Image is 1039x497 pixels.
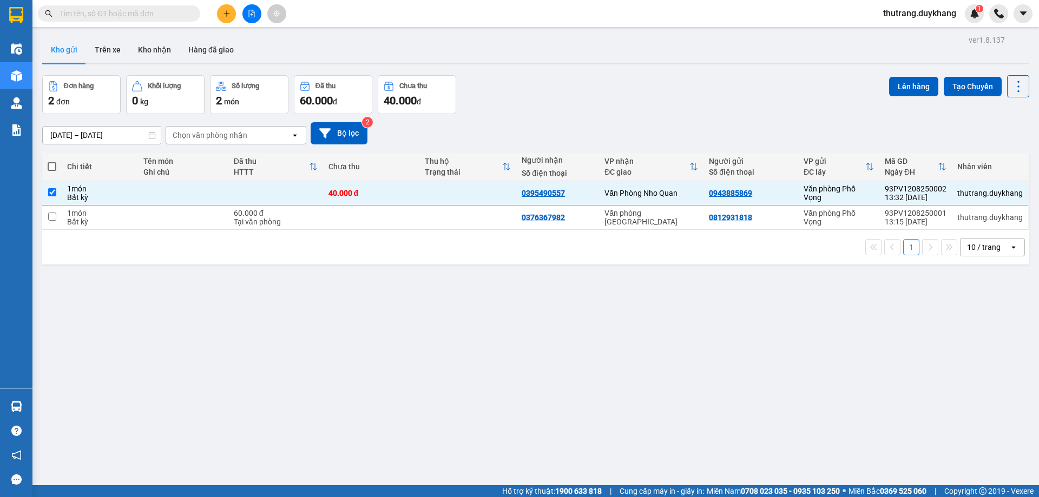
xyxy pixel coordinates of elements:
div: Ngày ĐH [885,168,938,176]
div: Chi tiết [67,162,133,171]
strong: 0708 023 035 - 0935 103 250 [741,487,840,495]
span: 40.000 [384,94,417,107]
button: Đã thu60.000đ [294,75,372,114]
div: ĐC giao [604,168,689,176]
div: 13:32 [DATE] [885,193,946,202]
div: Ghi chú [143,168,223,176]
div: Bất kỳ [67,193,133,202]
div: Văn Phòng Nho Quan [604,189,698,197]
div: 0376367982 [522,213,565,222]
div: 0812931818 [709,213,752,222]
span: 2 [216,94,222,107]
div: Trạng thái [425,168,502,176]
div: Người gửi [709,157,793,165]
div: Người nhận [522,156,594,164]
div: Chưa thu [328,162,415,171]
div: Số điện thoại [522,169,594,177]
span: ⚪️ [843,489,846,493]
div: 0943885869 [709,189,752,197]
img: icon-new-feature [970,9,979,18]
div: 1 món [67,209,133,217]
span: message [11,474,22,485]
span: 1 [977,5,981,12]
span: plus [223,10,231,17]
input: Tìm tên, số ĐT hoặc mã đơn [60,8,187,19]
div: Chưa thu [399,82,427,90]
div: 60.000 đ [234,209,318,217]
th: Toggle SortBy [599,153,703,181]
button: Trên xe [86,37,129,63]
button: 1 [903,239,919,255]
span: question-circle [11,426,22,436]
div: 1 món [67,184,133,193]
div: 10 / trang [967,242,1001,253]
button: Bộ lọc [311,122,367,144]
div: Nhân viên [957,162,1023,171]
span: file-add [248,10,255,17]
button: plus [217,4,236,23]
div: ĐC lấy [804,168,865,176]
img: warehouse-icon [11,70,22,82]
img: phone-icon [994,9,1004,18]
button: Lên hàng [889,77,938,96]
span: 0 [132,94,138,107]
div: 93PV1208250002 [885,184,946,193]
button: aim [267,4,286,23]
span: aim [273,10,280,17]
div: Thu hộ [425,157,502,165]
svg: open [1009,243,1018,251]
div: Chọn văn phòng nhận [173,130,247,141]
button: Số lượng2món [210,75,288,114]
div: VP nhận [604,157,689,165]
span: notification [11,450,22,460]
span: 2 [48,94,54,107]
strong: 0369 525 060 [880,487,926,495]
span: Cung cấp máy in - giấy in: [620,485,704,497]
div: VP gửi [804,157,865,165]
img: logo-vxr [9,7,23,23]
span: Miền Nam [707,485,840,497]
div: Đơn hàng [64,82,94,90]
svg: open [291,131,299,140]
span: copyright [979,487,987,495]
div: Đã thu [234,157,309,165]
strong: 1900 633 818 [555,487,602,495]
img: warehouse-icon [11,401,22,412]
img: warehouse-icon [11,43,22,55]
span: Hỗ trợ kỹ thuật: [502,485,602,497]
th: Toggle SortBy [879,153,952,181]
div: HTTT [234,168,309,176]
button: Chưa thu40.000đ [378,75,456,114]
div: Văn phòng Phố Vọng [804,209,874,226]
sup: 1 [976,5,983,12]
div: 13:15 [DATE] [885,217,946,226]
span: đơn [56,97,70,106]
span: | [610,485,611,497]
div: ver 1.8.137 [969,34,1005,46]
button: Khối lượng0kg [126,75,205,114]
th: Toggle SortBy [228,153,323,181]
div: Đã thu [315,82,336,90]
button: Đơn hàng2đơn [42,75,121,114]
div: Tại văn phòng [234,217,318,226]
span: thutrang.duykhang [874,6,965,20]
button: file-add [242,4,261,23]
div: Tên món [143,157,223,165]
div: 93PV1208250001 [885,209,946,217]
img: solution-icon [11,124,22,136]
img: warehouse-icon [11,97,22,109]
button: Hàng đã giao [180,37,242,63]
span: | [935,485,936,497]
input: Select a date range. [43,127,161,144]
div: thutrang.duykhang [957,213,1023,222]
div: 40.000 đ [328,189,415,197]
span: đ [333,97,337,106]
span: search [45,10,52,17]
span: Miền Bắc [849,485,926,497]
div: Mã GD [885,157,938,165]
div: Văn phòng [GEOGRAPHIC_DATA] [604,209,698,226]
div: Bất kỳ [67,217,133,226]
th: Toggle SortBy [798,153,879,181]
button: Kho nhận [129,37,180,63]
span: kg [140,97,148,106]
